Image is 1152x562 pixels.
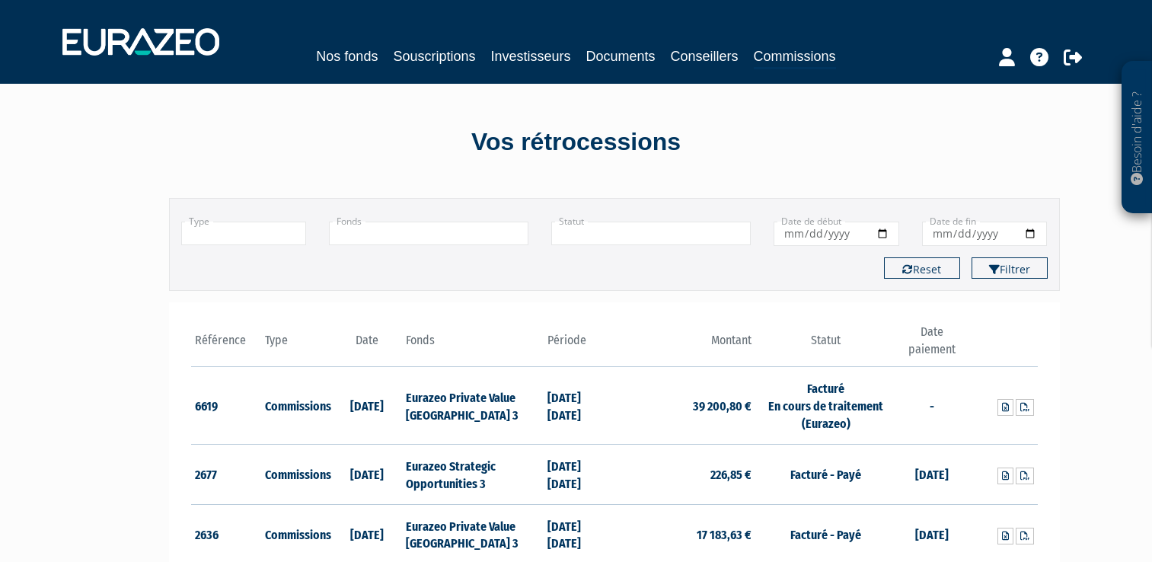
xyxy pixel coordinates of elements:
[614,324,755,367] th: Montant
[402,367,543,445] td: Eurazeo Private Value [GEOGRAPHIC_DATA] 3
[393,46,475,67] a: Souscriptions
[972,257,1048,279] button: Filtrer
[261,444,332,504] td: Commissions
[261,367,332,445] td: Commissions
[261,324,332,367] th: Type
[586,46,656,67] a: Documents
[544,444,614,504] td: [DATE] [DATE]
[544,324,614,367] th: Période
[754,46,836,69] a: Commissions
[755,324,896,367] th: Statut
[191,444,262,504] td: 2677
[671,46,739,67] a: Conseillers
[896,444,967,504] td: [DATE]
[896,324,967,367] th: Date paiement
[1128,69,1146,206] p: Besoin d'aide ?
[142,125,1010,160] div: Vos rétrocessions
[896,367,967,445] td: -
[62,28,219,56] img: 1732889491-logotype_eurazeo_blanc_rvb.png
[490,46,570,67] a: Investisseurs
[332,324,403,367] th: Date
[614,444,755,504] td: 226,85 €
[402,444,543,504] td: Eurazeo Strategic Opportunities 3
[402,324,543,367] th: Fonds
[191,324,262,367] th: Référence
[755,367,896,445] td: Facturé En cours de traitement (Eurazeo)
[316,46,378,67] a: Nos fonds
[544,367,614,445] td: [DATE] [DATE]
[332,367,403,445] td: [DATE]
[884,257,960,279] button: Reset
[755,444,896,504] td: Facturé - Payé
[191,367,262,445] td: 6619
[332,444,403,504] td: [DATE]
[614,367,755,445] td: 39 200,80 €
